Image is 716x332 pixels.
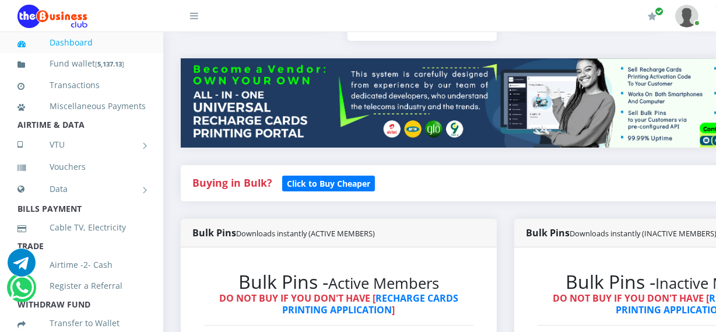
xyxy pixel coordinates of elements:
[17,130,146,159] a: VTU
[283,292,459,316] a: RECHARGE CARDS PRINTING APPLICATION
[97,60,122,68] b: 5,137.13
[236,228,375,239] small: Downloads instantly (ACTIVE MEMBERS)
[675,5,699,27] img: User
[282,176,375,190] a: Click to Buy Cheaper
[17,272,146,299] a: Register a Referral
[17,72,146,99] a: Transactions
[655,7,664,16] span: Renew/Upgrade Subscription
[17,153,146,180] a: Vouchers
[17,5,87,28] img: Logo
[8,257,36,277] a: Chat for support
[95,60,124,68] small: [ ]
[328,273,439,293] small: Active Members
[17,29,146,56] a: Dashboard
[287,178,370,189] b: Click to Buy Cheaper
[204,271,473,293] h2: Bulk Pins -
[17,214,146,241] a: Cable TV, Electricity
[192,226,375,239] strong: Bulk Pins
[17,251,146,278] a: Airtime -2- Cash
[17,174,146,204] a: Data
[17,50,146,78] a: Fund wallet[5,137.13]
[648,12,657,21] i: Renew/Upgrade Subscription
[10,282,34,302] a: Chat for support
[219,292,458,316] strong: DO NOT BUY IF YOU DON'T HAVE [ ]
[17,93,146,120] a: Miscellaneous Payments
[192,176,272,190] strong: Buying in Bulk?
